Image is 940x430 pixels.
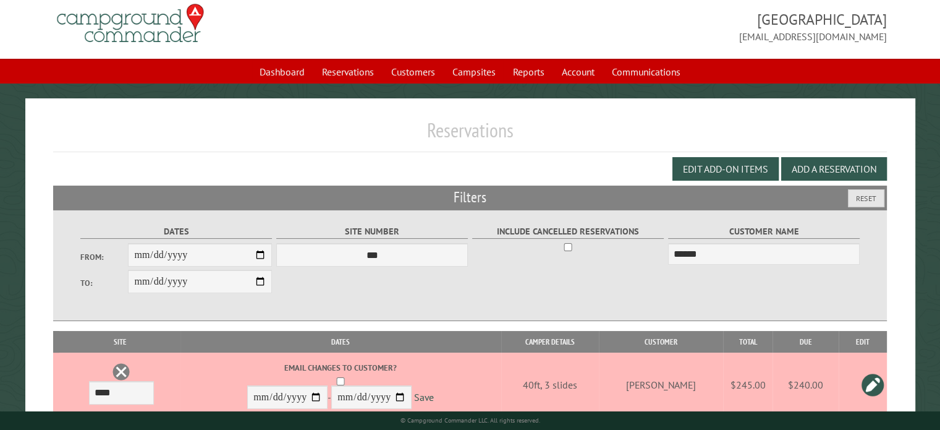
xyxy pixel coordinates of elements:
[53,118,887,152] h1: Reservations
[182,362,499,412] div: -
[472,225,664,239] label: Include Cancelled Reservations
[848,189,884,207] button: Reset
[400,416,540,424] small: © Campground Commander LLC. All rights reserved.
[599,353,723,418] td: [PERSON_NAME]
[839,331,887,353] th: Edit
[781,157,887,181] button: Add a Reservation
[252,60,312,84] a: Dashboard
[180,331,501,353] th: Dates
[80,225,273,239] label: Dates
[445,60,503,84] a: Campsites
[604,60,688,84] a: Communications
[501,331,599,353] th: Camper Details
[470,9,887,44] span: [GEOGRAPHIC_DATA] [EMAIL_ADDRESS][DOMAIN_NAME]
[599,331,723,353] th: Customer
[276,225,468,239] label: Site Number
[315,60,381,84] a: Reservations
[414,392,434,404] a: Save
[182,362,499,374] label: Email changes to customer?
[773,331,839,353] th: Due
[80,277,129,289] label: To:
[112,363,130,381] a: Delete this reservation
[506,60,552,84] a: Reports
[672,157,779,181] button: Edit Add-on Items
[80,251,129,263] label: From:
[501,353,599,418] td: 40ft, 3 slides
[723,353,773,418] td: $245.00
[668,225,860,239] label: Customer Name
[723,331,773,353] th: Total
[773,353,839,418] td: $240.00
[554,60,602,84] a: Account
[384,60,442,84] a: Customers
[59,331,180,353] th: Site
[53,186,887,209] h2: Filters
